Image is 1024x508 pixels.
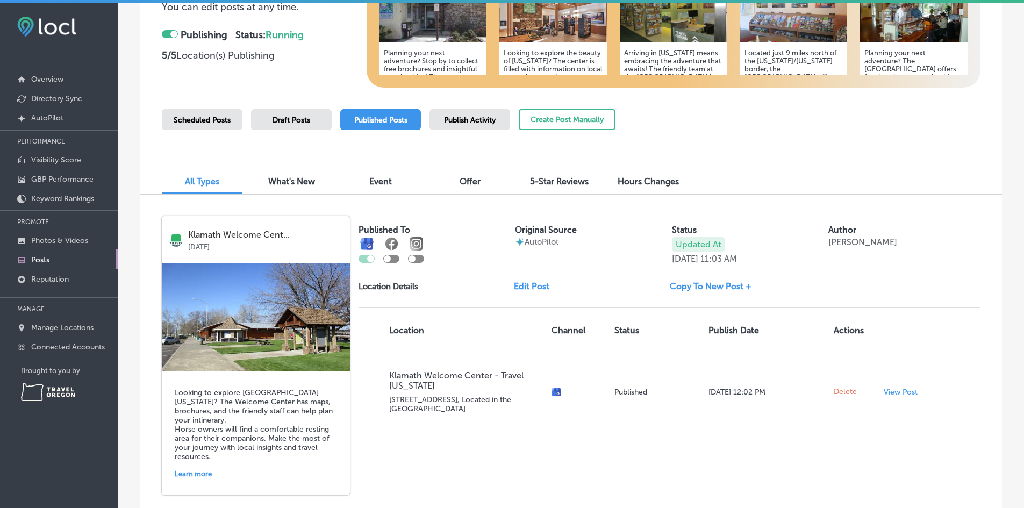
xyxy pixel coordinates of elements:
label: Original Source [515,225,577,235]
p: Photos & Videos [31,236,88,245]
p: Directory Sync [31,94,82,103]
p: Keyword Rankings [31,194,94,203]
h5: Looking to explore [GEOGRAPHIC_DATA][US_STATE]? The Welcome Center has maps, brochures, and the f... [175,388,337,461]
span: All Types [185,176,219,187]
p: Updated At [672,237,725,252]
p: AutoPilot [31,113,63,123]
span: Publish Activity [444,116,496,125]
p: View Post [884,388,918,397]
img: Travel Oregon [21,383,75,401]
span: Running [266,29,304,41]
p: Overview [31,75,63,84]
p: Connected Accounts [31,342,105,352]
span: What's New [268,176,315,187]
p: Visibility Score [31,155,81,164]
p: AutoPilot [525,237,558,247]
label: Status [672,225,697,235]
h5: Planning your next adventure? Stop by to collect free brochures and insightful travel guides! The... [384,49,483,162]
img: 1613683757image_06be28e5-df93-4cbf-8e34-097c73f43ec1.jpg [162,263,350,371]
strong: 5 / 5 [162,49,176,61]
strong: Publishing [181,29,227,41]
a: View Post [884,388,925,397]
p: Manage Locations [31,323,94,332]
h5: Planning your next adventure? The [GEOGRAPHIC_DATA] offers free brochures, travel guides, and exp... [864,49,963,170]
p: Brought to you by [21,367,118,375]
p: [PERSON_NAME] [828,237,897,247]
span: Published Posts [354,116,407,125]
th: Channel [547,308,610,353]
span: Draft Posts [273,116,310,125]
p: [DATE] [672,254,698,264]
span: Event [369,176,392,187]
img: fda3e92497d09a02dc62c9cd864e3231.png [17,17,76,37]
p: [DATE] 12:02 PM [708,388,825,397]
span: Delete [834,387,857,397]
p: Klamath Welcome Cent... [188,230,342,240]
img: autopilot-icon [515,237,525,247]
h5: Looking to explore the beauty of [US_STATE]? The center is filled with information on local attra... [504,49,603,162]
span: 5-Star Reviews [530,176,589,187]
p: GBP Performance [31,175,94,184]
p: Reputation [31,275,69,284]
span: You can edit posts at any time. [162,1,299,13]
strong: Status: [235,29,304,41]
th: Status [610,308,704,353]
span: Scheduled Posts [174,116,231,125]
p: Posts [31,255,49,264]
p: Published [614,388,700,397]
a: Edit Post [514,281,558,291]
h5: Arriving in [US_STATE] means embracing the adventure that awaits! The friendly team at the [GEOGR... [624,49,723,170]
a: Copy To New Post + [670,281,760,291]
label: Published To [359,225,410,235]
th: Location [359,308,547,353]
p: Location(s) Publishing [162,49,358,61]
img: logo [169,233,183,247]
p: Klamath Welcome Center - Travel [US_STATE] [389,370,543,391]
p: 11:03 AM [700,254,737,264]
th: Publish Date [704,308,829,353]
button: Create Post Manually [519,109,615,130]
p: [STREET_ADDRESS], Located in the [GEOGRAPHIC_DATA] [389,395,543,413]
p: [DATE] [188,240,342,251]
h5: Located just 9 miles north of the [US_STATE]/[US_STATE] border, the [GEOGRAPHIC_DATA] offers a co... [744,49,843,170]
span: Offer [460,176,481,187]
span: Hours Changes [618,176,679,187]
p: Location Details [359,282,418,291]
label: Author [828,225,856,235]
th: Actions [829,308,879,353]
